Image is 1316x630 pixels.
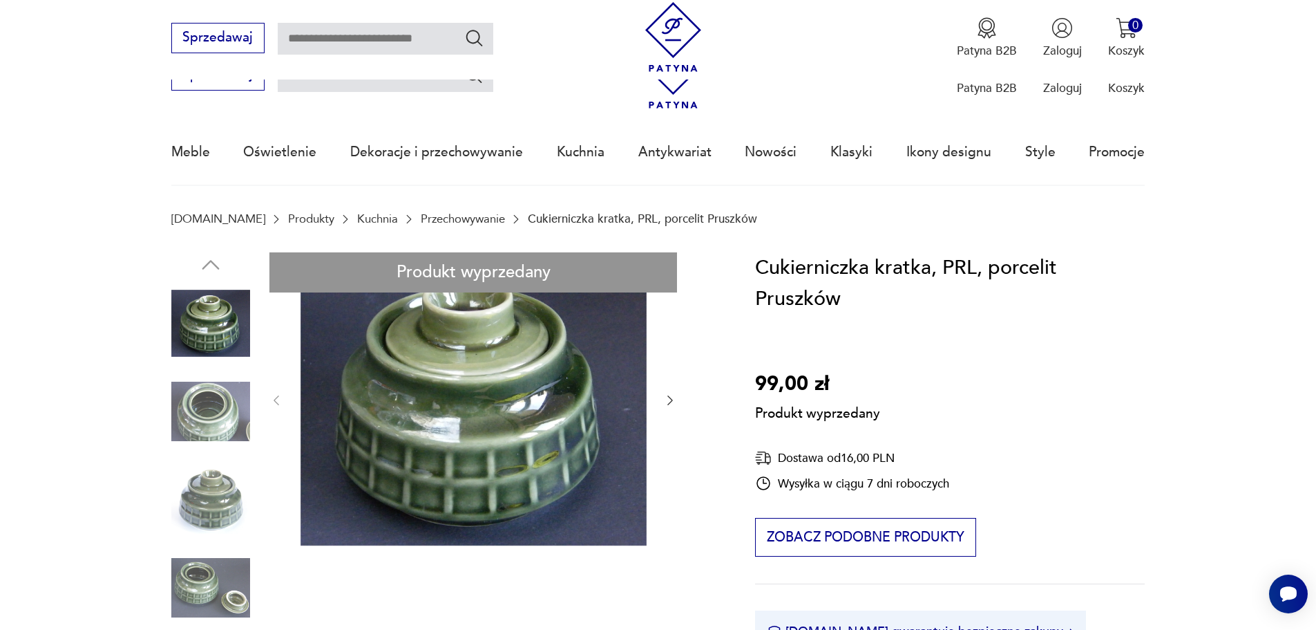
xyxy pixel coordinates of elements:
[1116,17,1137,39] img: Ikona koszyka
[171,23,265,53] button: Sprzedawaj
[243,120,316,184] a: Oświetlenie
[421,212,505,225] a: Przechowywanie
[957,17,1017,59] button: Patyna B2B
[171,212,265,225] a: [DOMAIN_NAME]
[288,212,334,225] a: Produkty
[1089,120,1145,184] a: Promocje
[171,120,210,184] a: Meble
[528,212,757,225] p: Cukierniczka kratka, PRL, porcelit Pruszków
[1025,120,1056,184] a: Style
[1043,43,1082,59] p: Zaloguj
[1051,17,1073,39] img: Ikonka użytkownika
[755,518,975,557] button: Zobacz podobne produkty
[464,65,484,85] button: Szukaj
[755,400,880,423] p: Produkt wyprzedany
[957,80,1017,96] p: Patyna B2B
[745,120,797,184] a: Nowości
[350,120,523,184] a: Dekoracje i przechowywanie
[1108,80,1145,96] p: Koszyk
[1269,575,1308,613] iframe: Smartsupp widget button
[1108,17,1145,59] button: 0Koszyk
[755,475,949,492] div: Wysyłka w ciągu 7 dni roboczych
[638,2,708,72] img: Patyna - sklep z meblami i dekoracjami vintage
[755,252,1145,315] h1: Cukierniczka kratka, PRL, porcelit Pruszków
[1043,17,1082,59] button: Zaloguj
[557,120,604,184] a: Kuchnia
[906,120,991,184] a: Ikony designu
[171,71,265,82] a: Sprzedawaj
[1108,43,1145,59] p: Koszyk
[957,43,1017,59] p: Patyna B2B
[755,450,949,467] div: Dostawa od 16,00 PLN
[1128,18,1143,33] div: 0
[357,212,398,225] a: Kuchnia
[976,17,998,39] img: Ikona medalu
[171,33,265,44] a: Sprzedawaj
[830,120,872,184] a: Klasyki
[755,450,772,467] img: Ikona dostawy
[1043,80,1082,96] p: Zaloguj
[957,17,1017,59] a: Ikona medaluPatyna B2B
[638,120,712,184] a: Antykwariat
[755,369,880,400] p: 99,00 zł
[464,28,484,48] button: Szukaj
